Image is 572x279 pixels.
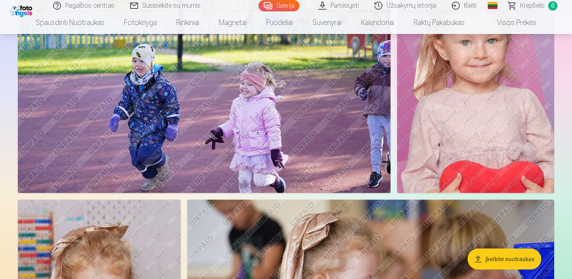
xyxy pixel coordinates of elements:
[474,11,546,34] a: Visos prekės
[256,11,303,34] a: Puodeliai
[26,11,114,34] a: Spausdinti nuotraukas
[404,11,474,34] a: Raktų pakabukas
[209,11,256,34] a: Magnetai
[548,1,557,11] span: 0
[520,1,545,11] span: Krepšelis
[10,3,34,17] img: /fa2
[303,11,351,34] a: Suvenyrai
[467,248,541,269] button: Įkelkite nuotraukas
[166,11,209,34] a: Rinkiniai
[114,11,166,34] a: Fotoknyga
[351,11,404,34] a: Kalendoriai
